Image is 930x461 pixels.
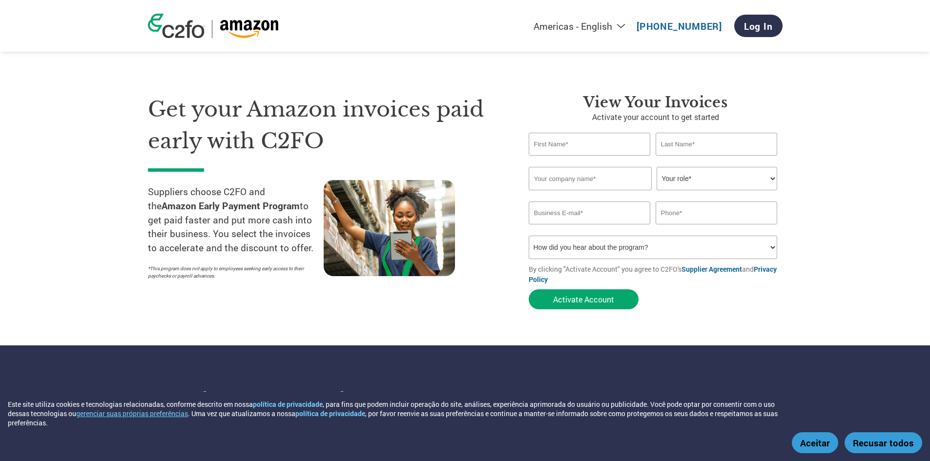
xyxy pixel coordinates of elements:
a: Privacy Policy [529,264,777,284]
p: By clicking "Activate Account" you agree to C2FO's and [529,264,783,284]
img: c2fo logo [148,14,205,38]
input: Invalid Email format [529,201,651,224]
input: Your company name* [529,167,652,190]
input: Phone* [656,201,778,224]
p: Activate your account to get started [529,111,783,123]
button: gerenciar suas próprias preferências [76,409,188,418]
h3: View Your Invoices [529,94,783,111]
div: Inavlid Email Address [529,225,651,232]
p: Suppliers choose C2FO and the to get paid faster and put more cash into their business. You selec... [148,185,324,255]
a: política de privacidade [295,409,365,418]
h3: How the program works [148,389,453,408]
img: Amazon [220,20,279,38]
h1: Get your Amazon invoices paid early with C2FO [148,94,499,157]
a: Log In [734,15,783,37]
a: Supplier Agreement [682,264,742,274]
p: *This program does not apply to employees seeking early access to their paychecks or payroll adva... [148,265,314,280]
div: Invalid company name or company name is too long [529,191,778,198]
div: Invalid first name or first name is too long [529,157,651,163]
strong: Amazon Early Payment Program [162,200,300,212]
div: Este site utiliza cookies e tecnologias relacionadas, conforme descrito em nossa , para fins que ... [8,400,795,427]
select: Title/Role [657,167,777,190]
button: Activate Account [529,289,639,309]
button: Recusar todos [845,432,922,453]
input: Last Name* [656,133,778,156]
img: supply chain worker [324,180,455,276]
a: [PHONE_NUMBER] [637,20,722,32]
div: Inavlid Phone Number [656,225,778,232]
a: política de privacidade [253,400,323,409]
input: First Name* [529,133,651,156]
div: Invalid last name or last name is too long [656,157,778,163]
button: Aceitar [792,432,838,453]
